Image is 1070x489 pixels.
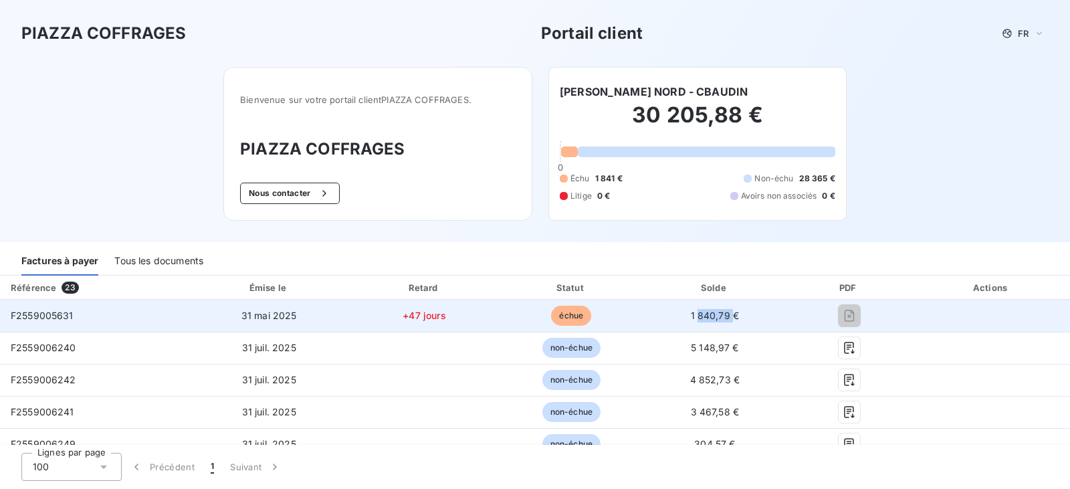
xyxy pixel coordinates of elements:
span: non-échue [542,370,601,390]
span: F2559006242 [11,374,76,385]
span: 31 juil. 2025 [242,438,296,450]
span: 23 [62,282,78,294]
span: Échu [570,173,590,185]
div: Solde [647,281,783,294]
span: échue [551,306,591,326]
button: Précédent [122,453,203,481]
button: Nous contacter [240,183,339,204]
span: Non-échu [754,173,793,185]
div: PDF [788,281,910,294]
span: 1 [211,460,214,474]
div: Factures à payer [21,248,98,276]
span: non-échue [542,338,601,358]
div: Émise le [191,281,347,294]
span: F2559006240 [11,342,76,353]
span: 28 365 € [799,173,835,185]
span: F2559006241 [11,406,74,417]
h6: [PERSON_NAME] NORD - CBAUDIN [560,84,748,100]
span: Litige [570,190,592,202]
h3: Portail client [541,21,643,45]
span: 0 [558,162,563,173]
span: 31 mai 2025 [241,310,297,321]
button: 1 [203,453,222,481]
span: non-échue [542,402,601,422]
span: 31 juil. 2025 [242,342,296,353]
span: F2559005631 [11,310,74,321]
span: 31 juil. 2025 [242,406,296,417]
div: Actions [916,281,1067,294]
span: 4 852,73 € [690,374,740,385]
span: Avoirs non associés [741,190,817,202]
span: F2559006249 [11,438,76,450]
h3: PIAZZA COFFRAGES [240,137,516,161]
div: Retard [352,281,496,294]
div: Référence [11,282,56,293]
span: FR [1018,28,1029,39]
span: 0 € [597,190,610,202]
h3: PIAZZA COFFRAGES [21,21,186,45]
span: 1 841 € [595,173,623,185]
span: Bienvenue sur votre portail client PIAZZA COFFRAGES . [240,94,516,105]
button: Suivant [222,453,290,481]
span: 31 juil. 2025 [242,374,296,385]
span: 3 467,58 € [691,406,740,417]
div: Statut [502,281,641,294]
span: 100 [33,460,49,474]
div: Tous les documents [114,248,203,276]
span: 0 € [822,190,835,202]
span: 1 840,79 € [691,310,740,321]
span: non-échue [542,434,601,454]
h2: 30 205,88 € [560,102,835,142]
span: 5 148,97 € [691,342,739,353]
span: 304,57 € [694,438,735,450]
span: +47 jours [403,310,445,321]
